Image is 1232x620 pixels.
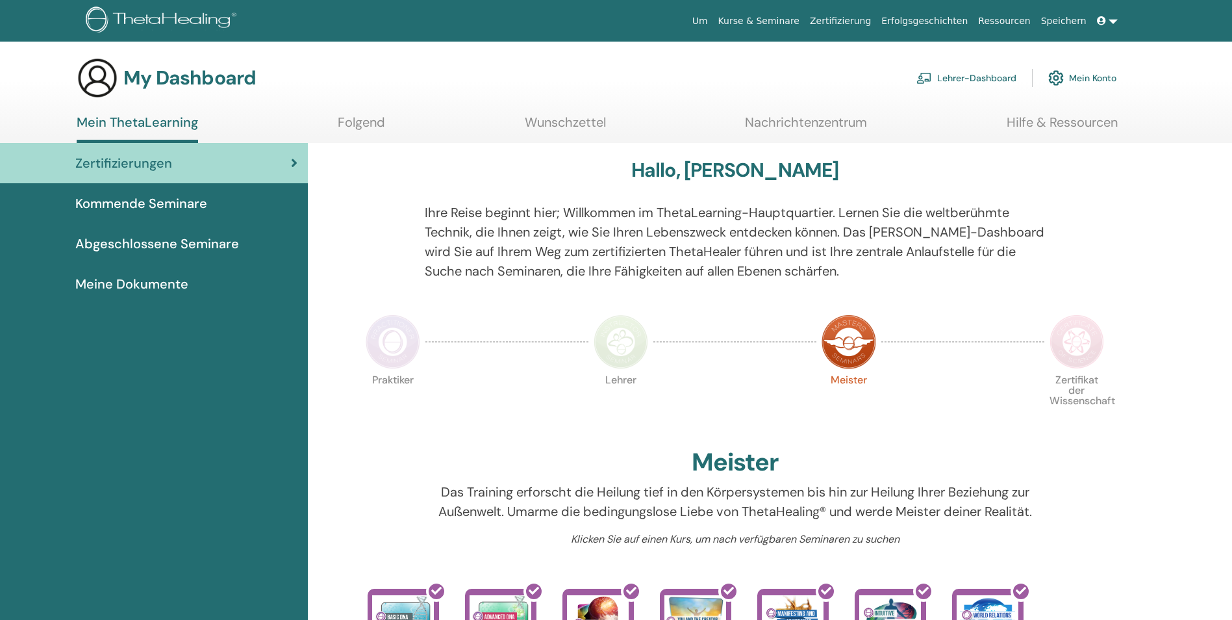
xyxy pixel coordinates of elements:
[594,375,648,430] p: Lehrer
[338,114,385,140] a: Folgend
[1048,67,1064,89] img: cog.svg
[75,194,207,213] span: Kommende Seminare
[366,315,420,369] img: Practitioner
[425,532,1045,547] p: Klicken Sie auf einen Kurs, um nach verfügbaren Seminaren zu suchen
[77,114,198,143] a: Mein ThetaLearning
[75,274,188,294] span: Meine Dokumente
[1048,64,1116,92] a: Mein Konto
[75,234,239,253] span: Abgeschlossene Seminare
[916,64,1016,92] a: Lehrer-Dashboard
[75,153,172,173] span: Zertifizierungen
[1036,9,1092,33] a: Speichern
[525,114,606,140] a: Wunschzettel
[77,57,118,99] img: generic-user-icon.jpg
[1050,375,1104,430] p: Zertifikat der Wissenschaft
[425,482,1045,521] p: Das Training erforscht die Heilung tief in den Körpersystemen bis hin zur Heilung Ihrer Beziehung...
[822,315,876,369] img: Master
[973,9,1035,33] a: Ressourcen
[687,9,713,33] a: Um
[631,159,839,182] h3: Hallo, [PERSON_NAME]
[876,9,973,33] a: Erfolgsgeschichten
[366,375,420,430] p: Praktiker
[805,9,876,33] a: Zertifizierung
[123,66,256,90] h3: My Dashboard
[1007,114,1118,140] a: Hilfe & Ressourcen
[692,448,779,478] h2: Meister
[425,203,1045,281] p: Ihre Reise beginnt hier; Willkommen im ThetaLearning-Hauptquartier. Lernen Sie die weltberühmte T...
[86,6,241,36] img: logo.png
[822,375,876,430] p: Meister
[745,114,867,140] a: Nachrichtenzentrum
[594,315,648,369] img: Instructor
[916,72,932,84] img: chalkboard-teacher.svg
[713,9,805,33] a: Kurse & Seminare
[1050,315,1104,369] img: Certificate of Science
